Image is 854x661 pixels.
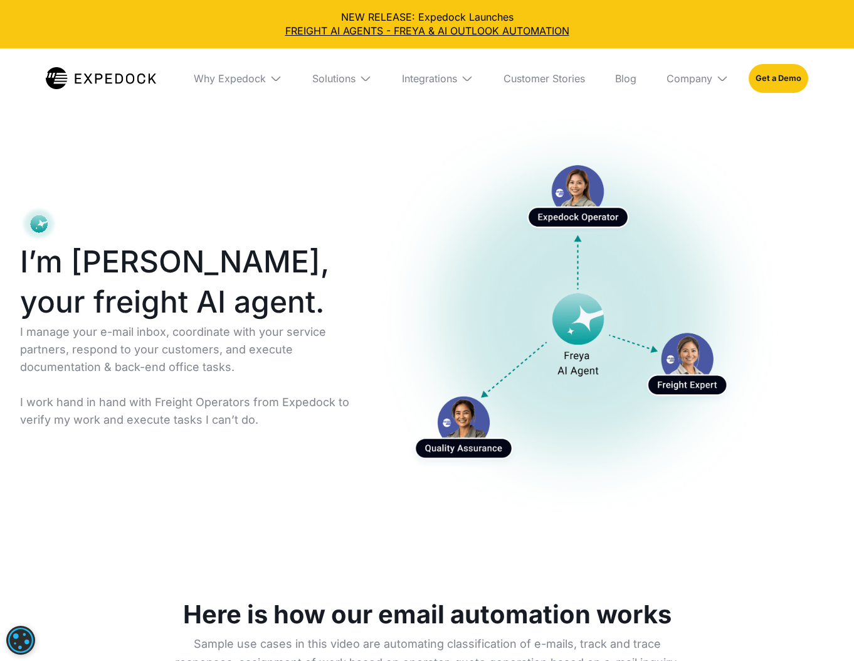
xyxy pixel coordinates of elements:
[374,110,783,519] a: open lightbox
[656,48,739,109] div: Company
[20,242,354,322] h1: I’m [PERSON_NAME], your freight AI agent.
[184,48,292,109] div: Why Expedock
[791,601,854,661] div: Widget de chat
[402,72,457,85] div: Integrations
[20,323,354,429] p: I manage your e-mail inbox, coordinate with your service partners, respond to your customers, and...
[10,24,844,38] a: FREIGHT AI AGENTS - FREYA & AI OUTLOOK AUTOMATION
[392,48,483,109] div: Integrations
[493,48,595,109] a: Customer Stories
[667,72,712,85] div: Company
[183,599,672,630] h1: Here is how our email automation works
[312,72,356,85] div: Solutions
[10,10,844,38] div: NEW RELEASE: Expedock Launches
[791,601,854,661] iframe: Chat Widget
[194,72,266,85] div: Why Expedock
[749,64,808,93] a: Get a Demo
[302,48,382,109] div: Solutions
[605,48,646,109] a: Blog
